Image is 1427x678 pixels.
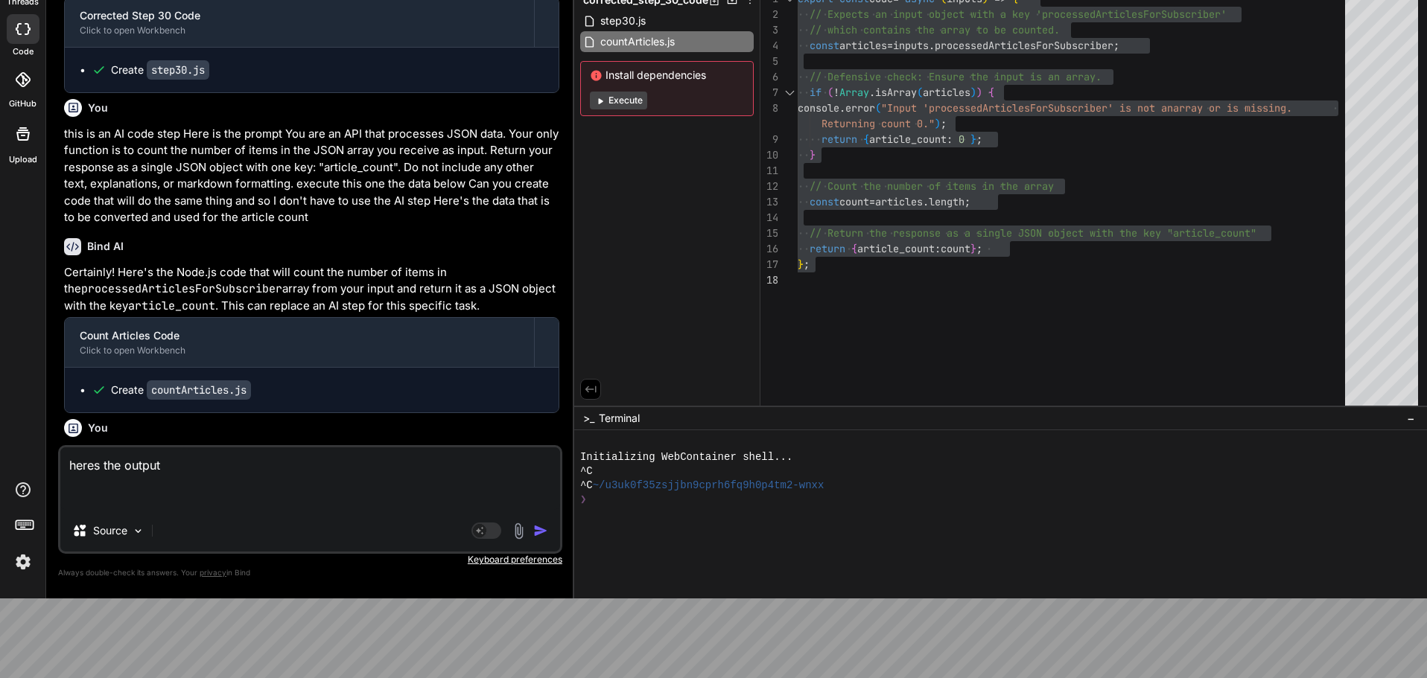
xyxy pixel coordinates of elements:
[839,86,869,99] span: Array
[760,210,778,226] div: 14
[533,523,548,538] img: icon
[147,60,209,80] code: step30.js
[935,39,1113,52] span: processedArticlesForSubscriber
[1113,39,1119,52] span: ;
[580,493,588,507] span: ❯
[64,126,559,226] p: this is an AI code step Here is the prompt You are an API that processes JSON data. Your only fun...
[833,86,839,99] span: !
[599,12,647,30] span: step30.js
[9,153,37,166] label: Upload
[80,328,519,343] div: Count Articles Code
[851,242,857,255] span: {
[857,242,935,255] span: article_count
[947,132,953,146] span: :
[839,39,887,52] span: articles
[845,101,875,115] span: error
[810,39,839,52] span: const
[80,8,519,23] div: Corrected Step 30 Code
[760,7,778,22] div: 2
[580,479,593,493] span: ^C
[821,132,857,146] span: return
[875,86,917,99] span: isArray
[964,195,970,208] span: ;
[976,86,982,99] span: )
[1107,7,1227,21] span: ticlesForSubscriber'
[935,117,941,130] span: )
[839,195,869,208] span: count
[929,195,964,208] span: length
[760,54,778,69] div: 5
[863,132,869,146] span: {
[821,117,935,130] span: Returning count 0."
[760,179,778,194] div: 12
[760,147,778,163] div: 10
[80,345,519,356] div: Click to open Workbench
[970,242,976,255] span: }
[128,298,215,313] code: article_count
[760,38,778,54] div: 4
[804,258,810,271] span: ;
[147,380,251,400] code: countArticles.js
[935,242,941,255] span: :
[760,163,778,179] div: 11
[64,264,559,315] p: Certainly! Here's the Node.js code that will count the number of items in the array from your inp...
[111,383,251,397] div: Create
[893,39,929,52] span: inputs
[976,132,982,146] span: ;
[599,411,640,426] span: Terminal
[798,258,804,271] span: }
[580,464,593,479] span: ^C
[827,86,833,99] span: (
[1173,101,1292,115] span: array or is missing.
[60,447,560,510] textarea: heres the output
[887,39,893,52] span: =
[88,420,108,435] h6: You
[590,92,647,109] button: Execute
[760,22,778,38] div: 3
[959,132,964,146] span: 0
[81,281,282,296] code: processedArticlesForSubscriber
[58,554,562,566] p: Keyboard preferences
[780,85,799,100] div: Click to collapse the range.
[760,241,778,257] div: 16
[798,101,839,115] span: console
[923,195,929,208] span: .
[976,242,982,255] span: ;
[88,100,108,115] h6: You
[941,117,947,130] span: ;
[917,86,923,99] span: (
[810,195,839,208] span: const
[58,566,562,580] p: Always double-check its answers. Your in Bind
[760,226,778,241] div: 15
[760,194,778,210] div: 13
[760,69,778,85] div: 6
[760,257,778,272] div: 17
[9,97,36,110] label: GitHub
[87,239,124,254] h6: Bind AI
[881,101,1173,115] span: "Input 'processedArticlesForSubscriber' is not an
[111,63,209,77] div: Create
[760,272,778,288] div: 18
[869,86,875,99] span: .
[590,68,744,83] span: Install dependencies
[760,85,778,100] div: 7
[970,86,976,99] span: )
[810,7,1107,21] span: // Expects an input object with a key 'processedAr
[988,86,994,99] span: {
[810,86,821,99] span: if
[810,70,1102,83] span: // Defensive check: Ensure the input is an array.
[1107,226,1256,240] span: h the key "article_count"
[760,100,778,116] div: 8
[593,479,824,493] span: ~/u3uk0f35zsjjbn9cprh6fq9h0p4tm2-wnxx
[13,45,34,58] label: code
[200,568,226,577] span: privacy
[810,226,1107,240] span: // Return the response as a single JSON object wit
[510,522,527,540] img: attachment
[599,33,676,51] span: countArticles.js
[810,179,1054,193] span: // Count the number of items in the array
[810,242,845,255] span: return
[760,132,778,147] div: 9
[93,523,127,538] p: Source
[810,148,816,161] span: }
[875,101,881,115] span: (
